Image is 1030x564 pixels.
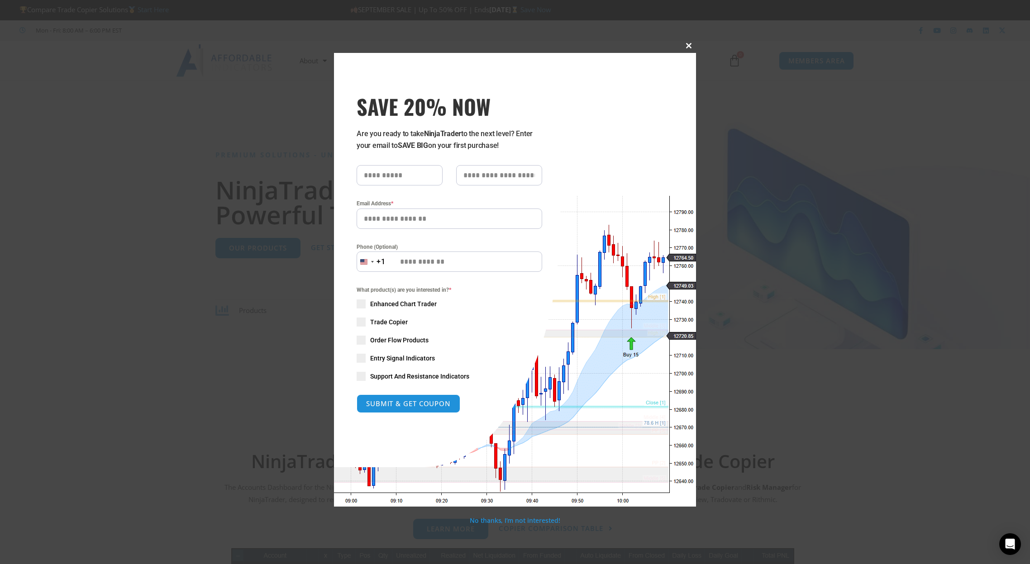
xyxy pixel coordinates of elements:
[357,128,542,152] p: Are you ready to take to the next level? Enter your email to on your first purchase!
[357,336,542,345] label: Order Flow Products
[470,516,560,525] a: No thanks, I’m not interested!
[357,372,542,381] label: Support And Resistance Indicators
[357,299,542,308] label: Enhanced Chart Trader
[370,354,435,363] span: Entry Signal Indicators
[357,318,542,327] label: Trade Copier
[370,299,437,308] span: Enhanced Chart Trader
[398,141,428,150] strong: SAVE BIG
[377,256,386,268] div: +1
[370,318,408,327] span: Trade Copier
[357,94,542,119] h3: SAVE 20% NOW
[357,251,386,272] button: Selected country
[999,533,1021,555] div: Open Intercom Messenger
[357,394,460,413] button: SUBMIT & GET COUPON
[424,129,461,138] strong: NinjaTrader
[370,336,429,345] span: Order Flow Products
[357,354,542,363] label: Entry Signal Indicators
[357,285,542,294] span: What product(s) are you interested in?
[357,199,542,208] label: Email Address
[357,242,542,251] label: Phone (Optional)
[370,372,469,381] span: Support And Resistance Indicators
